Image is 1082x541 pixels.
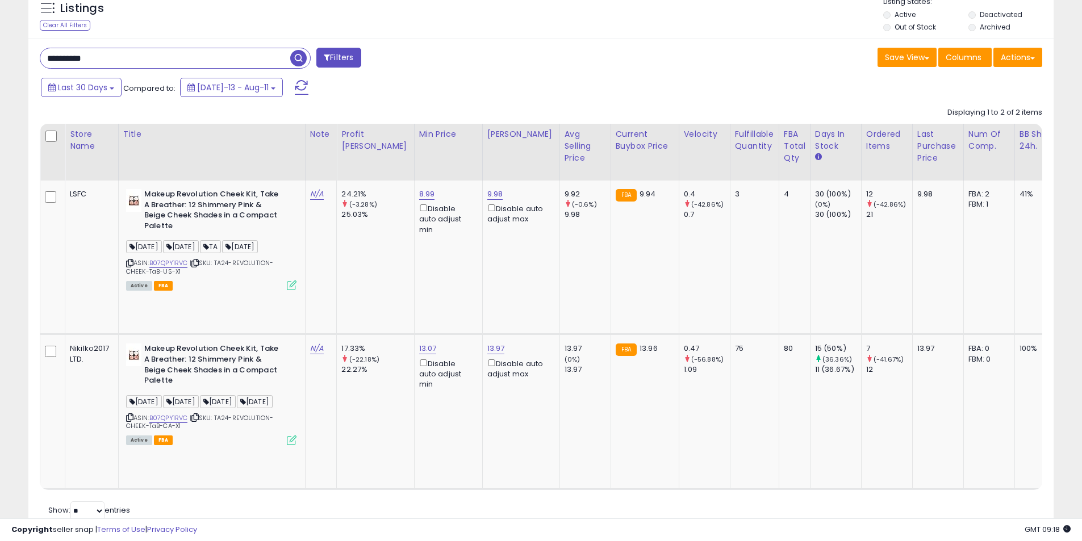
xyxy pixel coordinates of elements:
div: 21 [866,209,912,220]
span: [DATE] [163,240,199,253]
small: Days In Stock. [815,152,822,162]
strong: Copyright [11,524,53,535]
div: 41% [1020,189,1057,199]
div: 15 (50%) [815,343,861,354]
div: 100% [1020,343,1057,354]
span: TA [200,240,221,253]
button: [DATE]-13 - Aug-11 [180,78,283,97]
div: FBM: 1 [968,199,1006,209]
div: Fulfillable Quantity [735,128,774,152]
div: Last Purchase Price [917,128,959,164]
small: (-0.6%) [572,200,597,209]
div: FBM: 0 [968,354,1006,364]
label: Active [895,10,916,19]
div: 13.97 [917,343,955,354]
div: seller snap | | [11,525,197,535]
span: FBA [154,435,173,445]
span: [DATE]-13 - Aug-11 [197,82,269,93]
span: Last 30 Days [58,82,107,93]
div: 30 (100%) [815,209,861,220]
small: FBA [616,343,637,356]
span: [DATE] [237,395,273,408]
span: [DATE] [200,395,236,408]
button: Save View [878,48,937,67]
a: 8.99 [419,188,435,200]
div: 4 [784,189,801,199]
div: 13.97 [565,343,611,354]
div: 30 (100%) [815,189,861,199]
small: FBA [616,189,637,202]
div: 0.7 [684,209,730,220]
div: 7 [866,343,912,354]
img: 31E3P9XtHlL._SL40_.jpg [126,189,141,212]
div: [PERSON_NAME] [487,128,555,140]
span: 2025-09-11 09:18 GMT [1025,524,1071,535]
span: Show: entries [48,505,130,515]
small: (-3.28%) [349,200,377,209]
label: Archived [980,22,1010,32]
a: B07QPY1RVC [149,413,188,423]
a: 13.97 [487,343,505,354]
h5: Listings [60,1,104,16]
span: Columns [946,52,981,63]
div: FBA Total Qty [784,128,805,164]
div: Ordered Items [866,128,908,152]
div: Num of Comp. [968,128,1010,152]
span: Compared to: [123,83,176,94]
a: Privacy Policy [147,524,197,535]
span: [DATE] [222,240,258,253]
div: Disable auto adjust min [419,357,474,390]
div: Disable auto adjust min [419,202,474,235]
small: (0%) [565,355,580,364]
button: Filters [316,48,361,68]
div: Velocity [684,128,725,140]
span: [DATE] [126,395,162,408]
a: 9.98 [487,188,503,200]
div: 12 [866,364,912,375]
span: 9.94 [640,188,656,199]
label: Out of Stock [895,22,936,32]
div: 12 [866,189,912,199]
img: 31E3P9XtHlL._SL40_.jpg [126,343,141,366]
div: 13.97 [565,364,611,375]
button: Last 30 Days [41,78,122,97]
button: Actions [993,48,1042,67]
div: Note [310,128,332,140]
div: 11 (36.67%) [815,364,861,375]
span: | SKU: TA24-REVOLUTION-CHEEK-TaB-US-X1 [126,258,274,275]
div: Days In Stock [815,128,857,152]
a: N/A [310,343,324,354]
span: [DATE] [163,395,199,408]
span: | SKU: TA24-REVOLUTION-CHEEK-TaB-CA-X1 [126,413,274,430]
a: N/A [310,188,324,200]
div: 25.03% [341,209,413,220]
div: Current Buybox Price [616,128,674,152]
small: (0%) [815,200,831,209]
div: Profit [PERSON_NAME] [341,128,409,152]
div: ASIN: [126,189,296,289]
div: 3 [735,189,770,199]
div: Store Name [70,128,114,152]
div: Displaying 1 to 2 of 2 items [947,107,1042,118]
div: Disable auto adjust max [487,357,551,379]
span: FBA [154,281,173,291]
div: 9.92 [565,189,611,199]
span: 13.96 [640,343,658,354]
div: 9.98 [917,189,955,199]
div: Title [123,128,300,140]
label: Deactivated [980,10,1022,19]
a: Terms of Use [97,524,145,535]
small: (-42.86%) [691,200,724,209]
div: 75 [735,343,770,354]
div: Nikilko2017 LTD. [70,343,110,364]
div: Min Price [419,128,478,140]
small: (36.36%) [822,355,852,364]
small: (-56.88%) [691,355,724,364]
a: 13.07 [419,343,437,354]
button: Columns [938,48,992,67]
div: FBA: 0 [968,343,1006,354]
span: All listings currently available for purchase on Amazon [126,435,152,445]
div: Avg Selling Price [565,128,606,164]
div: 22.27% [341,364,413,375]
b: Makeup Revolution Cheek Kit, Take A Breather: 12 Shimmery Pink & Beige Cheek Shades in a Compact ... [144,189,282,234]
